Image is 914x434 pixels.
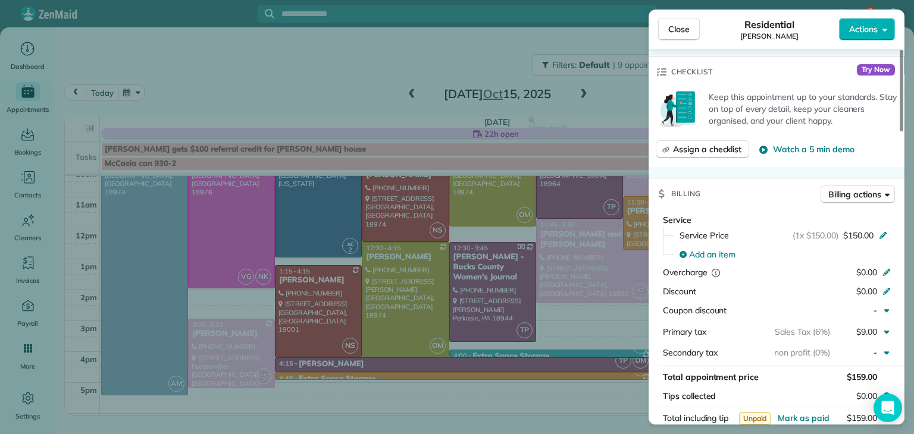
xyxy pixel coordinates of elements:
[663,286,696,297] span: Discount
[671,188,701,200] span: Billing
[847,413,877,423] span: $159.00
[658,388,895,404] button: Tips collected$0.00
[847,372,877,382] span: $159.00
[663,413,728,423] span: Total including tip
[663,326,706,337] span: Primary tax
[843,229,874,241] span: $150.00
[856,286,877,297] span: $0.00
[671,66,713,78] span: Checklist
[672,226,895,245] button: Service Price(1x $150.00)$150.00
[874,305,877,316] span: -
[874,347,877,358] span: -
[673,143,741,155] span: Assign a checklist
[857,64,895,76] span: Try Now
[856,326,877,337] span: $9.00
[744,17,795,32] span: Residential
[663,347,718,358] span: Secondary tax
[773,143,854,155] span: Watch a 5 min demo
[849,23,878,35] span: Actions
[656,140,749,158] button: Assign a checklist
[856,390,877,402] span: $0.00
[778,412,830,424] button: Mark as paid
[663,372,759,382] span: Total appointment price
[709,91,897,127] p: Keep this appointment up to your standards. Stay on top of every detail, keep your cleaners organ...
[874,394,902,422] div: Open Intercom Messenger
[828,188,881,200] span: Billing actions
[663,390,716,402] span: Tips collected
[663,266,766,278] div: Overcharge
[759,143,854,155] button: Watch a 5 min demo
[680,229,729,241] span: Service Price
[775,326,830,337] span: Sales Tax (6%)
[778,413,830,423] span: Mark as paid
[663,305,727,316] span: Coupon discount
[856,267,877,278] span: $0.00
[774,347,830,358] span: non profit (0%)
[658,18,700,40] button: Close
[689,249,735,260] span: Add an item
[663,215,691,225] span: Service
[739,412,771,424] span: Unpaid
[793,229,839,241] span: (1x $150.00)
[740,32,799,41] span: [PERSON_NAME]
[672,245,895,264] button: Add an item
[668,23,690,35] span: Close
